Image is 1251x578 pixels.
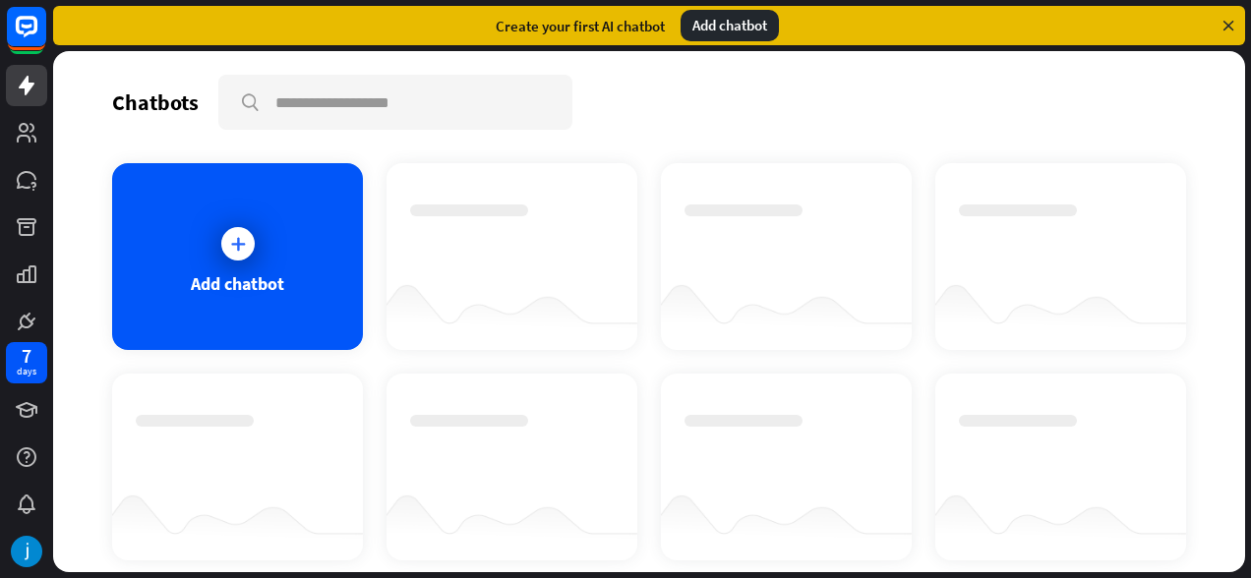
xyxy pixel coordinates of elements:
[112,88,199,116] div: Chatbots
[22,347,31,365] div: 7
[681,10,779,41] div: Add chatbot
[191,272,284,295] div: Add chatbot
[496,17,665,35] div: Create your first AI chatbot
[17,365,36,378] div: days
[16,8,75,67] button: Open LiveChat chat widget
[6,342,47,383] a: 7 days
